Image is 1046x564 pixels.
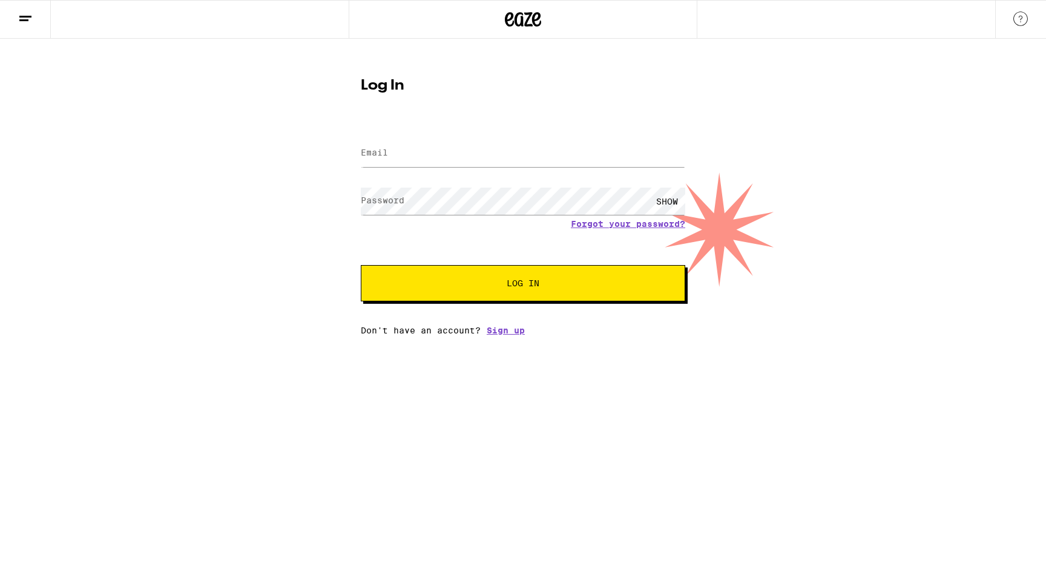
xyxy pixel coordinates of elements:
input: Email [361,140,685,167]
span: Log In [507,279,539,287]
button: Log In [361,265,685,301]
div: SHOW [649,188,685,215]
label: Password [361,195,404,205]
a: Sign up [487,326,525,335]
a: Forgot your password? [571,219,685,229]
label: Email [361,148,388,157]
div: Don't have an account? [361,326,685,335]
h1: Log In [361,79,685,93]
